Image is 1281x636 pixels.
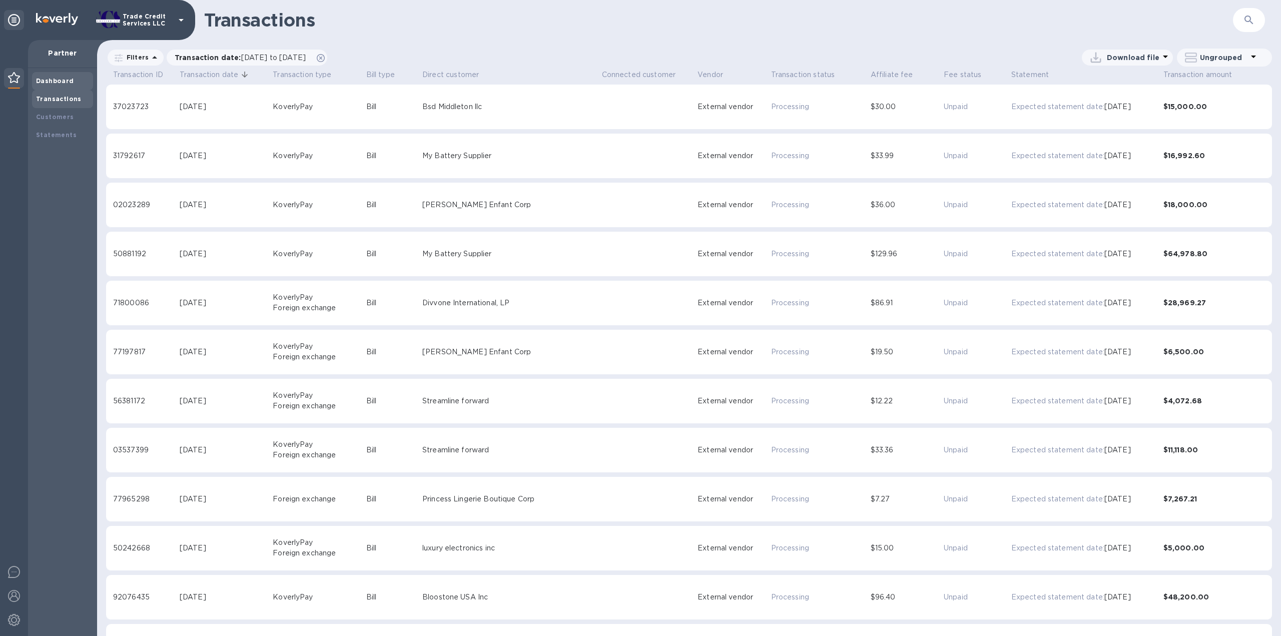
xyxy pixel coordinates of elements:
span: Bill type [366,69,395,81]
div: Foreign exchange [273,401,362,411]
div: $7.27 [871,494,940,504]
div: External vendor [698,494,767,504]
div: [PERSON_NAME] Enfant Corp [422,200,597,210]
div: Foreign exchange [273,303,362,313]
p: Unpaid [944,494,1007,504]
div: 92076435 [113,592,176,602]
div: 77197817 [113,347,176,357]
div: KoverlyPay [273,439,362,450]
p: Processing [771,249,867,259]
p: Unpaid [944,396,1007,406]
p: Expected statement date: [1011,592,1104,602]
div: Foreign exchange [273,352,362,362]
p: Unpaid [944,592,1007,602]
div: [DATE] [180,298,269,308]
p: Expected statement date: [1011,298,1104,308]
div: External vendor [698,445,767,455]
div: Bill [366,200,418,210]
div: External vendor [698,200,767,210]
div: Transaction date:[DATE] to [DATE] [167,50,327,66]
span: Transaction date [180,69,251,81]
p: Expected statement date: [1011,249,1104,259]
span: Vendor [698,69,723,81]
p: Processing [771,347,867,357]
div: 37023723 [113,102,176,112]
p: [DATE] [1104,102,1131,112]
div: Bill [366,298,418,308]
div: KoverlyPay [273,249,362,259]
p: [DATE] [1104,347,1131,357]
div: $33.99 [871,151,940,161]
p: Expected statement date: [1011,102,1104,112]
p: Unpaid [944,445,1007,455]
p: Ungrouped [1200,53,1247,63]
div: My Battery Supplier [422,151,597,161]
span: Transaction amount [1163,69,1245,81]
div: KoverlyPay [273,592,362,602]
div: $33.36 [871,445,940,455]
p: Expected statement date: [1011,347,1104,357]
p: [DATE] [1104,200,1131,210]
p: Trade Credit Services LLC [123,13,173,27]
div: $12.22 [871,396,940,406]
div: Bill [366,249,418,259]
div: $11,118.00 [1163,445,1265,455]
div: External vendor [698,396,767,406]
div: $18,000.00 [1163,200,1265,210]
span: Transaction type [273,69,344,81]
span: Fee status [944,69,995,81]
p: Processing [771,396,867,406]
div: [DATE] [180,151,269,161]
p: [DATE] [1104,151,1131,161]
p: Processing [771,102,867,112]
div: KoverlyPay [273,102,362,112]
p: Expected statement date: [1011,543,1104,553]
div: External vendor [698,151,767,161]
p: Unpaid [944,543,1007,553]
div: External vendor [698,543,767,553]
p: [DATE] [1104,249,1131,259]
p: Expected statement date: [1011,151,1104,161]
p: Unpaid [944,298,1007,308]
p: [DATE] [1104,396,1131,406]
p: Download file [1107,53,1159,63]
span: Connected customer [602,69,676,81]
div: $15.00 [871,543,940,553]
span: Transaction type [273,69,331,81]
span: Direct customer [422,69,492,81]
div: $129.96 [871,249,940,259]
span: Transaction amount [1163,69,1232,81]
div: [DATE] [180,347,269,357]
span: Affiliate fee [871,69,913,81]
p: Unpaid [944,347,1007,357]
div: [DATE] [180,200,269,210]
div: Bill [366,592,418,602]
div: $16,992.60 [1163,151,1265,161]
div: $7,267.21 [1163,494,1265,504]
p: Processing [771,592,867,602]
div: Bill [366,494,418,504]
p: Expected statement date: [1011,200,1104,210]
b: Transactions [36,95,82,103]
p: [DATE] [1104,592,1131,602]
div: KoverlyPay [273,200,362,210]
p: [DATE] [1104,543,1131,553]
div: 56381172 [113,396,176,406]
p: [DATE] [1104,494,1131,504]
p: Expected statement date: [1011,494,1104,504]
div: Foreign exchange [273,494,362,504]
div: External vendor [698,102,767,112]
div: External vendor [698,347,767,357]
div: 77965298 [113,494,176,504]
div: luxury electronics inc [422,543,597,553]
div: $48,200.00 [1163,592,1265,602]
span: Statement [1011,69,1049,81]
div: 03537399 [113,445,176,455]
div: Foreign exchange [273,548,362,558]
div: [PERSON_NAME] Enfant Corp [422,347,597,357]
div: Bill [366,151,418,161]
div: Bill [366,445,418,455]
p: Unpaid [944,249,1007,259]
